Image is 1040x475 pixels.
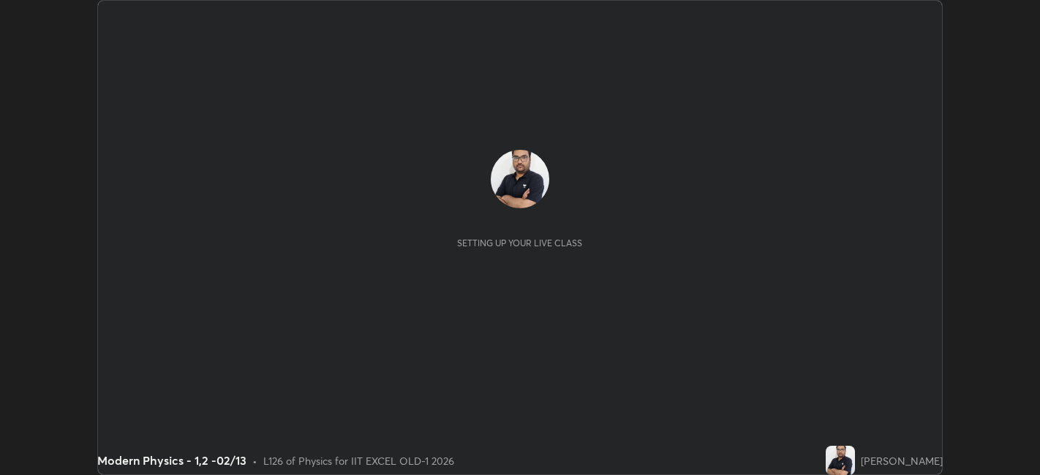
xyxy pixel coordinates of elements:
div: • [252,453,257,468]
div: L126 of Physics for IIT EXCEL OLD-1 2026 [263,453,454,468]
img: 11b4e2db86474ac3a43189734ae23d0e.jpg [826,446,855,475]
div: Setting up your live class [457,237,582,248]
div: Modern Physics - 1,2 -02/13 [97,452,246,469]
img: 11b4e2db86474ac3a43189734ae23d0e.jpg [491,150,549,208]
div: [PERSON_NAME] [861,453,943,468]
